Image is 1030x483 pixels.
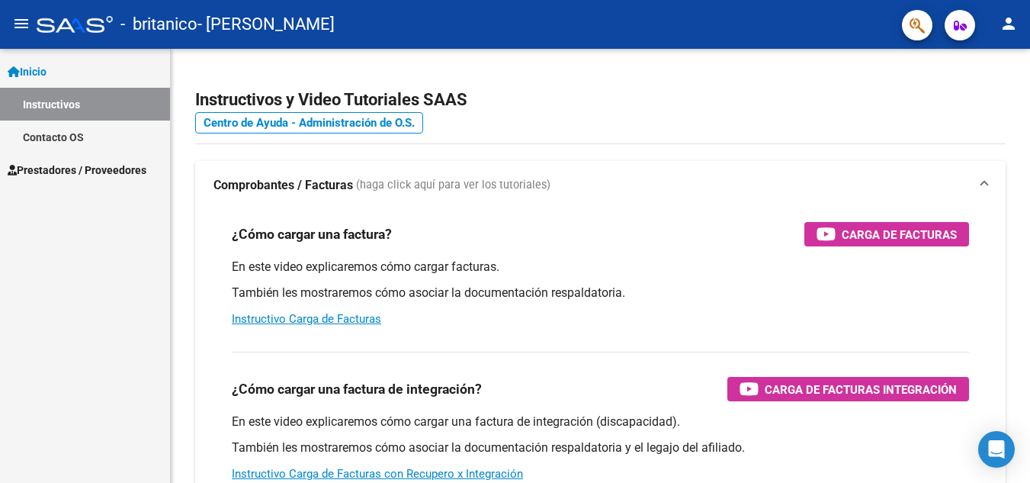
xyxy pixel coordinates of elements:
button: Carga de Facturas Integración [727,377,969,401]
a: Instructivo Carga de Facturas [232,312,381,326]
mat-icon: person [1000,14,1018,33]
a: Instructivo Carga de Facturas con Recupero x Integración [232,467,523,481]
span: Carga de Facturas Integración [765,380,957,399]
strong: Comprobantes / Facturas [213,177,353,194]
h3: ¿Cómo cargar una factura? [232,224,392,245]
h3: ¿Cómo cargar una factura de integración? [232,378,482,400]
button: Carga de Facturas [804,222,969,246]
div: Open Intercom Messenger [978,431,1015,468]
p: En este video explicaremos cómo cargar facturas. [232,259,969,275]
span: (haga click aquí para ver los tutoriales) [356,177,550,194]
a: Centro de Ayuda - Administración de O.S. [195,112,423,134]
p: En este video explicaremos cómo cargar una factura de integración (discapacidad). [232,414,969,430]
h2: Instructivos y Video Tutoriales SAAS [195,85,1006,114]
span: Carga de Facturas [842,225,957,244]
span: Prestadores / Proveedores [8,162,146,179]
p: También les mostraremos cómo asociar la documentación respaldatoria. [232,285,969,301]
p: También les mostraremos cómo asociar la documentación respaldatoria y el legajo del afiliado. [232,440,969,456]
span: - [PERSON_NAME] [197,8,335,41]
mat-expansion-panel-header: Comprobantes / Facturas (haga click aquí para ver los tutoriales) [195,161,1006,210]
span: - britanico [120,8,197,41]
mat-icon: menu [12,14,30,33]
span: Inicio [8,63,47,80]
